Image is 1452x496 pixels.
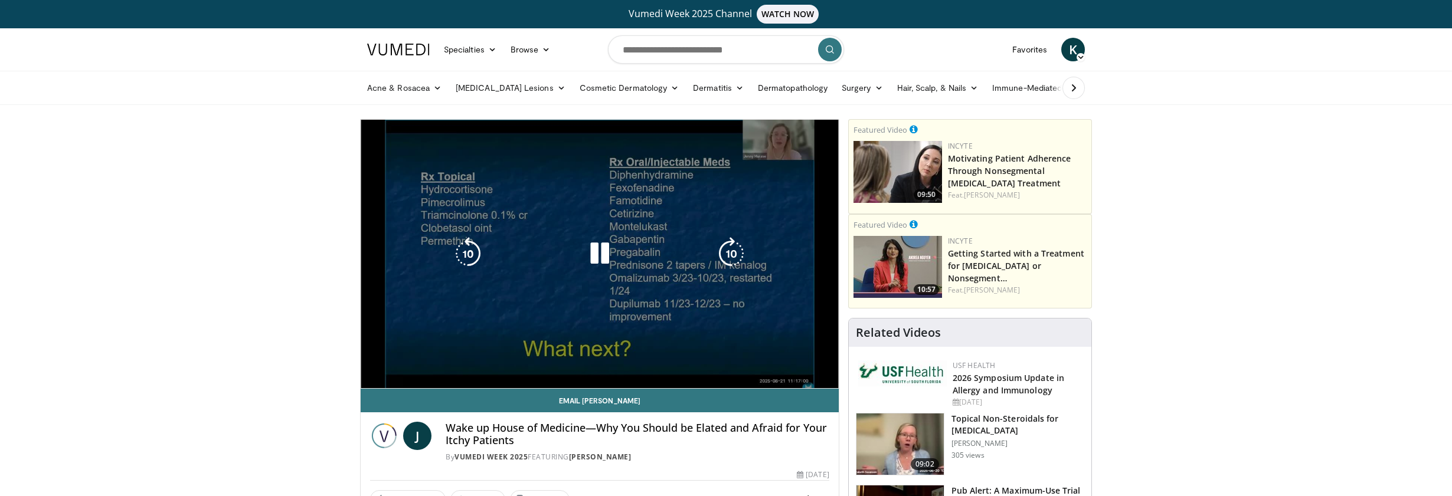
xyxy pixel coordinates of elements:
[853,124,907,135] small: Featured Video
[569,452,632,462] a: [PERSON_NAME]
[856,413,944,475] img: 34a4b5e7-9a28-40cd-b963-80fdb137f70d.150x105_q85_crop-smart_upscale.jpg
[948,285,1087,295] div: Feat.
[985,76,1081,100] a: Immune-Mediated
[951,413,1084,436] h3: Topical Non-Steroidals for [MEDICAL_DATA]
[856,326,941,340] h4: Related Videos
[914,284,939,295] span: 10:57
[890,76,985,100] a: Hair, Scalp, & Nails
[964,285,1020,295] a: [PERSON_NAME]
[1061,38,1085,61] a: K
[608,35,844,64] input: Search topics, interventions
[858,360,947,386] img: 6ba8804a-8538-4002-95e7-a8f8012d4a11.png.150x105_q85_autocrop_double_scale_upscale_version-0.2.jpg
[948,190,1087,201] div: Feat.
[964,190,1020,200] a: [PERSON_NAME]
[437,38,503,61] a: Specialties
[367,44,430,55] img: VuMedi Logo
[853,141,942,203] img: 39505ded-af48-40a4-bb84-dee7792dcfd5.png.150x105_q85_crop-smart_upscale.jpg
[911,458,939,470] span: 09:02
[797,469,829,480] div: [DATE]
[953,372,1064,396] a: 2026 Symposium Update in Allergy and Immunology
[370,422,398,450] img: Vumedi Week 2025
[951,451,985,460] p: 305 views
[686,76,751,100] a: Dermatitis
[853,141,942,203] a: 09:50
[948,153,1071,189] a: Motivating Patient Adherence Through Nonsegmental [MEDICAL_DATA] Treatment
[751,76,835,100] a: Dermatopathology
[757,5,819,24] span: WATCH NOW
[853,219,907,230] small: Featured Video
[573,76,686,100] a: Cosmetic Dermatology
[403,422,431,450] a: J
[953,397,1082,408] div: [DATE]
[446,452,829,462] div: By FEATURING
[948,236,973,246] a: Incyte
[360,76,449,100] a: Acne & Rosacea
[948,248,1084,284] a: Getting Started with a Treatment for [MEDICAL_DATA] or Nonsegment…
[953,360,996,370] a: USF Health
[948,141,973,151] a: Incyte
[856,413,1084,475] a: 09:02 Topical Non-Steroidals for [MEDICAL_DATA] [PERSON_NAME] 305 views
[361,389,839,412] a: Email [PERSON_NAME]
[449,76,573,100] a: [MEDICAL_DATA] Lesions
[369,5,1083,24] a: Vumedi Week 2025 ChannelWATCH NOW
[1005,38,1054,61] a: Favorites
[951,439,1084,448] p: [PERSON_NAME]
[503,38,558,61] a: Browse
[361,120,839,389] video-js: Video Player
[446,422,829,447] h4: Wake up House of Medicine—Why You Should be Elated and Afraid for Your Itchy Patients
[914,189,939,200] span: 09:50
[835,76,890,100] a: Surgery
[454,452,528,462] a: Vumedi Week 2025
[853,236,942,298] img: e02a99de-beb8-4d69-a8cb-018b1ffb8f0c.png.150x105_q85_crop-smart_upscale.jpg
[853,236,942,298] a: 10:57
